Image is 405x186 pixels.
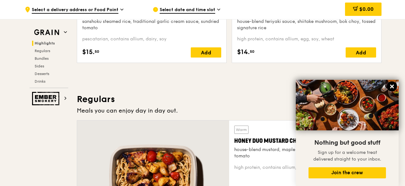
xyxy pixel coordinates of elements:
[35,79,45,84] span: Drinks
[237,18,376,31] div: house-blend teriyaki sauce, shiitake mushroom, bok choy, tossed signature rice
[82,47,95,57] span: $15.
[160,7,215,14] span: Select date and time slot
[77,106,382,115] div: Meals you can enjoy day in day out.
[32,92,61,105] img: Ember Smokery web logo
[32,27,61,38] img: Grain web logo
[309,167,386,178] button: Join the crew
[35,49,50,53] span: Regulars
[35,41,55,45] span: Highlights
[191,47,221,58] div: Add
[82,18,221,31] div: sanshoku steamed rice, traditional garlic cream sauce, sundried tomato
[35,72,49,76] span: Desserts
[237,47,250,57] span: $14.
[234,126,249,134] div: Warm
[314,139,380,147] span: Nothing but good stuff
[95,49,99,54] span: 50
[234,136,376,145] div: Honey Duo Mustard Chicken
[77,93,382,105] h3: Regulars
[234,164,376,171] div: high protein, contains allium, soy, wheat
[32,7,118,14] span: Select a delivery address or Food Point
[313,150,381,162] span: Sign up for a welcome treat delivered straight to your inbox.
[387,81,397,92] button: Close
[237,36,376,42] div: high protein, contains allium, egg, soy, wheat
[234,147,376,159] div: house-blend mustard, maple soy baked potato, linguine, cherry tomato
[296,80,399,130] img: DSC07876-Edit02-Large.jpeg
[359,6,374,12] span: $0.00
[35,56,49,61] span: Bundles
[35,64,44,68] span: Sides
[346,47,376,58] div: Add
[82,36,221,42] div: pescatarian, contains allium, dairy, soy
[250,49,255,54] span: 50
